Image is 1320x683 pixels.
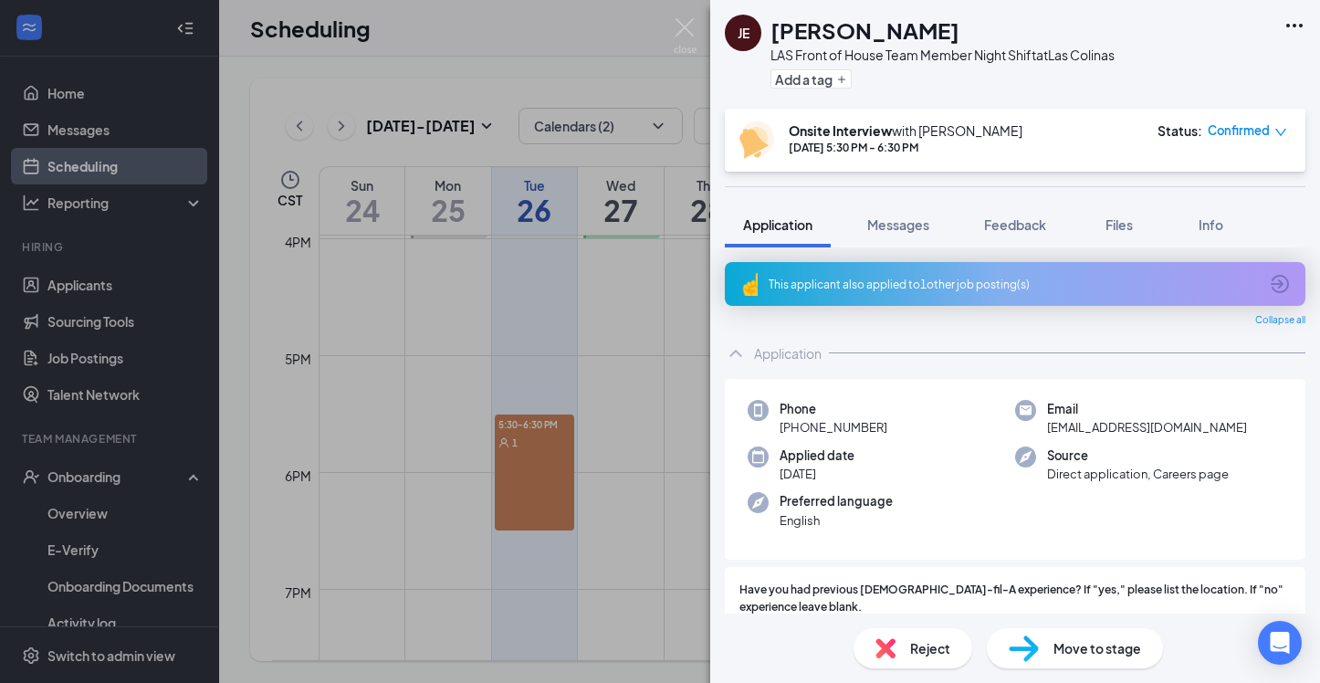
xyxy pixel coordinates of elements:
div: Open Intercom Messenger [1258,621,1302,665]
div: with [PERSON_NAME] [789,121,1022,140]
svg: Ellipses [1283,15,1305,37]
span: Move to stage [1053,638,1141,658]
span: [DATE] [780,465,854,483]
span: Email [1047,400,1247,418]
span: Collapse all [1255,313,1305,328]
span: Confirmed [1208,121,1270,140]
div: Status : [1158,121,1202,140]
div: JE [738,24,749,42]
span: [EMAIL_ADDRESS][DOMAIN_NAME] [1047,418,1247,436]
button: PlusAdd a tag [770,69,852,89]
span: Phone [780,400,887,418]
span: Info [1199,216,1223,233]
span: Direct application, Careers page [1047,465,1229,483]
span: Have you had previous [DEMOGRAPHIC_DATA]-fil-A experience? If "yes," please list the location. If... [739,582,1291,616]
div: [DATE] 5:30 PM - 6:30 PM [789,140,1022,155]
svg: ArrowCircle [1269,273,1291,295]
svg: ChevronUp [725,342,747,364]
span: English [780,511,893,530]
b: Onsite Interview [789,122,892,139]
div: Application [754,344,822,363]
div: LAS Front of House Team Member Night Shift at Las Colinas [770,46,1115,64]
svg: Plus [836,74,847,85]
div: This applicant also applied to 1 other job posting(s) [769,277,1258,292]
span: [PHONE_NUMBER] [780,418,887,436]
span: Messages [867,216,929,233]
span: Applied date [780,447,854,465]
span: down [1274,126,1287,139]
span: Source [1047,447,1229,465]
span: Preferred language [780,492,893,510]
span: Reject [910,638,950,658]
span: Feedback [984,216,1046,233]
span: Application [743,216,812,233]
h1: [PERSON_NAME] [770,15,959,46]
span: Files [1105,216,1133,233]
